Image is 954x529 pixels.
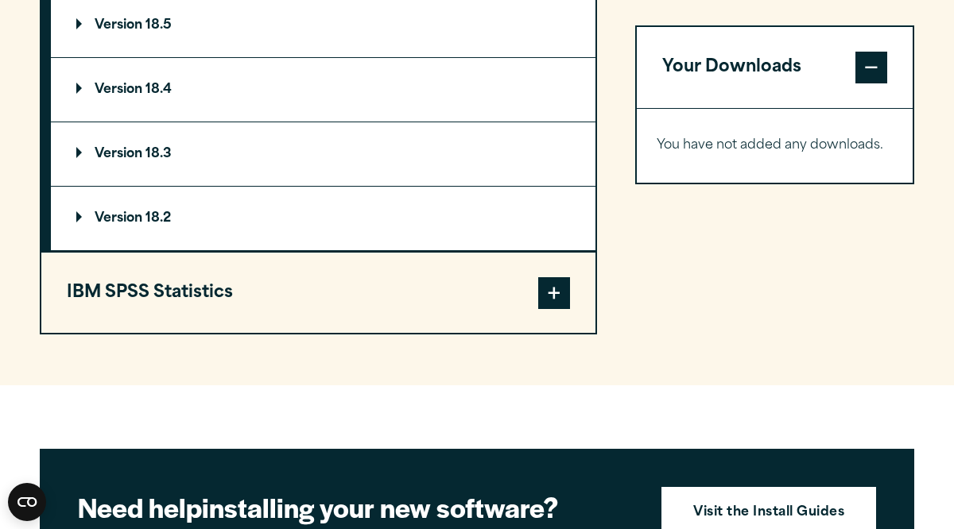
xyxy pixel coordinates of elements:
[693,503,844,523] strong: Visit the Install Guides
[51,122,595,186] summary: Version 18.3
[78,489,634,525] h2: installing your new software?
[637,27,913,108] button: Your Downloads
[76,19,172,32] p: Version 18.5
[637,108,913,183] div: Your Downloads
[41,253,595,334] button: IBM SPSS Statistics
[76,148,172,160] p: Version 18.3
[78,488,202,526] strong: Need help
[51,187,595,250] summary: Version 18.2
[51,58,595,122] summary: Version 18.4
[657,134,893,157] p: You have not added any downloads.
[76,212,171,225] p: Version 18.2
[8,483,46,521] button: Open CMP widget
[76,83,172,96] p: Version 18.4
